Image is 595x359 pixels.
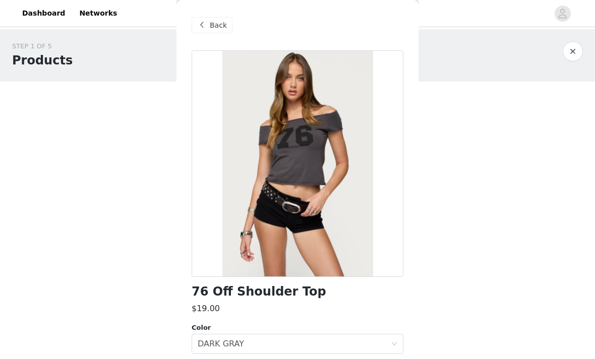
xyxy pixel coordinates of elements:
[12,51,73,69] h1: Products
[198,334,244,353] div: DARK GRAY
[192,285,326,299] h1: 76 Off Shoulder Top
[73,2,123,25] a: Networks
[16,2,71,25] a: Dashboard
[558,6,567,22] div: avatar
[192,323,403,333] div: Color
[192,303,220,315] h3: $19.00
[12,41,73,51] div: STEP 1 OF 5
[210,20,227,31] span: Back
